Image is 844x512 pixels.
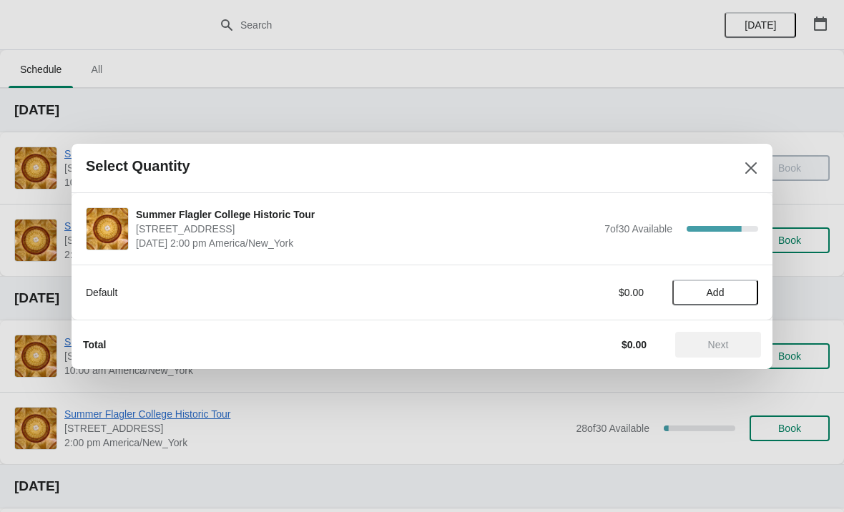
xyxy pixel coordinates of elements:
span: [DATE] 2:00 pm America/New_York [136,236,597,250]
span: Add [707,287,725,298]
strong: $0.00 [622,339,647,350]
h2: Select Quantity [86,158,190,174]
span: [STREET_ADDRESS] [136,222,597,236]
div: Default [86,285,483,300]
button: Close [738,155,764,181]
strong: Total [83,339,106,350]
span: 7 of 30 Available [604,223,672,235]
button: Add [672,280,758,305]
img: Summer Flagler College Historic Tour | 74 King Street, St. Augustine, FL, USA | September 6 | 2:0... [87,208,128,250]
div: $0.00 [511,285,644,300]
span: Summer Flagler College Historic Tour [136,207,597,222]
